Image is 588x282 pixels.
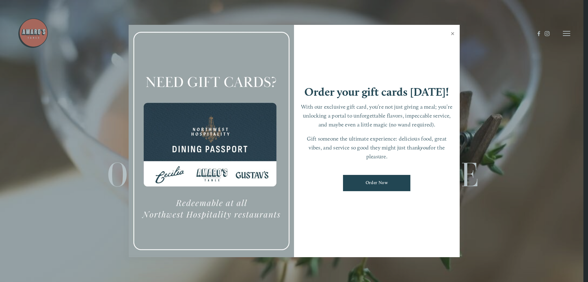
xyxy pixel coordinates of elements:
a: Close [447,26,459,43]
a: Order Now [343,175,410,191]
p: Gift someone the ultimate experience: delicious food, great vibes, and service so good they might... [300,134,454,161]
em: you [420,144,429,151]
p: With our exclusive gift card, you’re not just giving a meal; you’re unlocking a portal to unforge... [300,102,454,129]
h1: Order your gift cards [DATE]! [304,86,449,98]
